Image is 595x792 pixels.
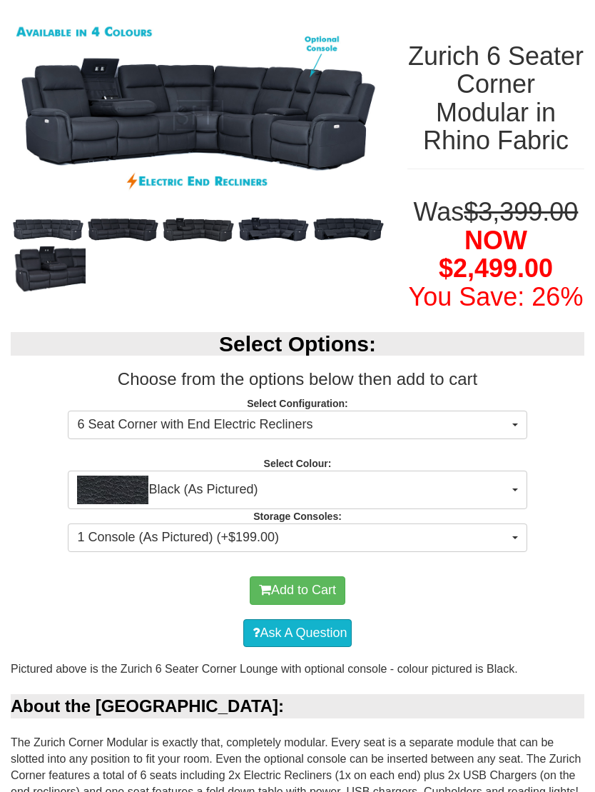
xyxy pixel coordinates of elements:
strong: Select Colour: [264,458,332,469]
a: Ask A Question [243,619,351,648]
button: 1 Console (As Pictured) (+$199.00) [68,523,527,552]
span: 6 Seat Corner with End Electric Recliners [77,416,508,434]
del: $3,399.00 [464,197,578,226]
strong: Select Configuration: [247,398,348,409]
h1: Was [407,198,584,311]
button: Add to Cart [250,576,345,605]
span: NOW $2,499.00 [439,226,553,284]
span: Black (As Pictured) [77,476,508,504]
h3: Choose from the options below then add to cart [11,370,584,389]
div: About the [GEOGRAPHIC_DATA]: [11,694,584,718]
b: Select Options: [219,332,376,356]
font: You Save: 26% [409,282,584,311]
button: Black (As Pictured)Black (As Pictured) [68,471,527,509]
span: 1 Console (As Pictured) (+$199.00) [77,528,508,547]
button: 6 Seat Corner with End Electric Recliners [68,411,527,439]
strong: Storage Consoles: [253,511,342,522]
img: Black (As Pictured) [77,476,148,504]
h1: Zurich 6 Seater Corner Modular in Rhino Fabric [407,42,584,155]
